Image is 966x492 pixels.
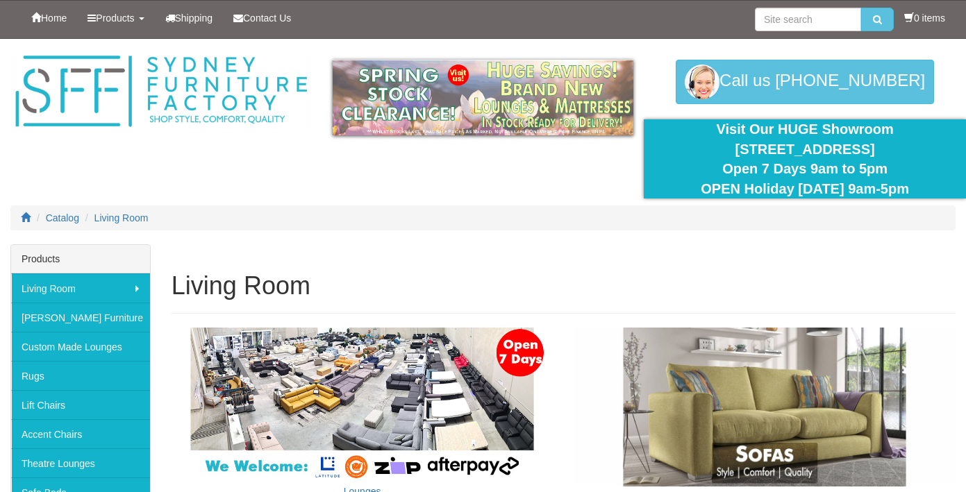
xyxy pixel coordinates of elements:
img: Lounges [172,328,553,480]
a: Custom Made Lounges [11,332,150,361]
a: Catalog [46,212,79,223]
li: 0 items [904,11,945,25]
a: Home [21,1,77,35]
div: Products [11,245,150,273]
input: Site search [755,8,861,31]
a: Rugs [11,361,150,390]
a: Living Room [94,212,149,223]
span: Products [96,12,134,24]
span: Contact Us [243,12,291,24]
a: Products [77,1,154,35]
a: Theatre Lounges [11,448,150,477]
a: Living Room [11,273,150,303]
a: Contact Us [223,1,301,35]
a: Shipping [155,1,224,35]
img: Sofas [574,328,956,486]
span: Home [41,12,67,24]
img: spring-sale.gif [333,60,634,135]
span: Shipping [175,12,213,24]
a: Lift Chairs [11,390,150,419]
h1: Living Room [172,272,956,300]
div: Visit Our HUGE Showroom [STREET_ADDRESS] Open 7 Days 9am to 5pm OPEN Holiday [DATE] 9am-5pm [654,119,956,198]
img: Sydney Furniture Factory [10,53,312,130]
a: [PERSON_NAME] Furniture [11,303,150,332]
a: Accent Chairs [11,419,150,448]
